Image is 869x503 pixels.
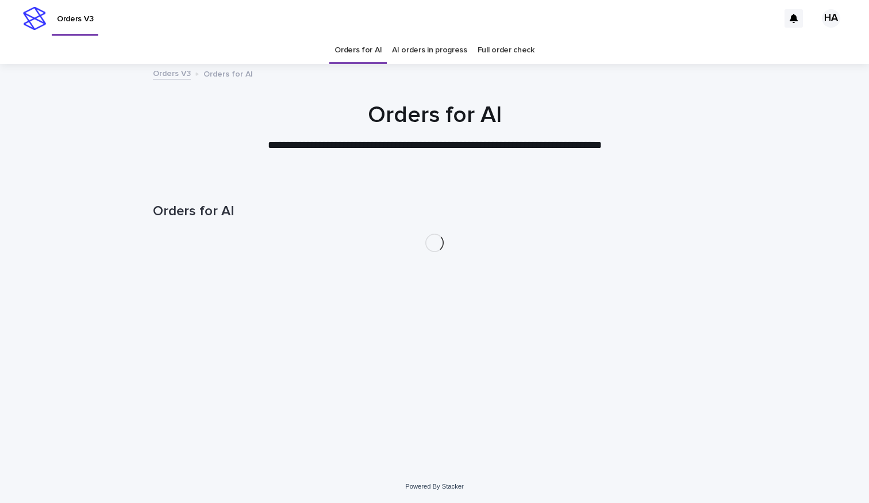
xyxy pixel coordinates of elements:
a: Powered By Stacker [405,483,463,490]
a: Full order check [478,37,535,64]
div: HA [822,9,840,28]
img: stacker-logo-s-only.png [23,7,46,30]
h1: Orders for AI [153,101,716,129]
a: Orders for AI [334,37,382,64]
a: Orders V3 [153,66,191,79]
p: Orders for AI [203,67,253,79]
h1: Orders for AI [153,203,716,220]
a: AI orders in progress [392,37,467,64]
